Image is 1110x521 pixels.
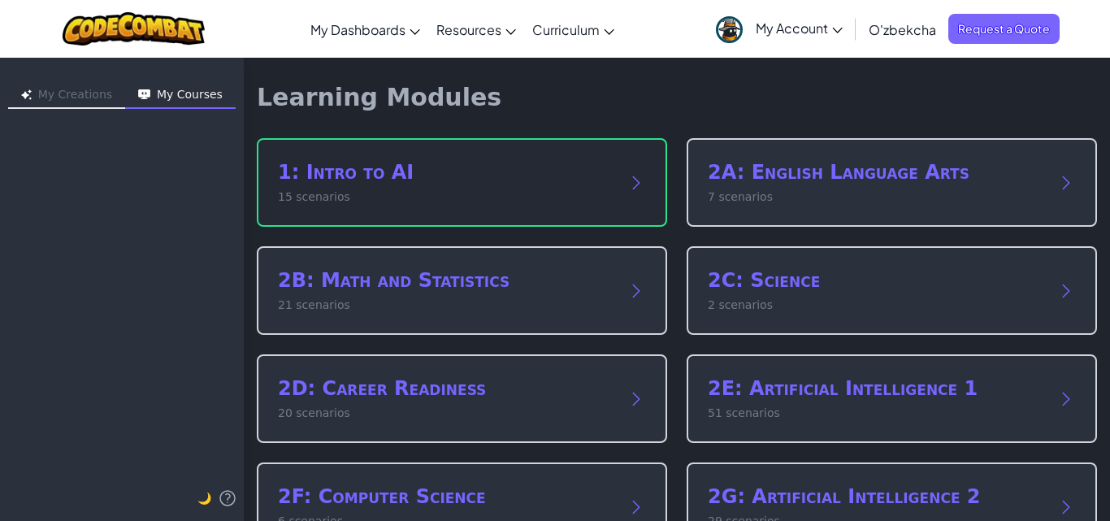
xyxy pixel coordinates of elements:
img: CodeCombat logo [63,12,205,46]
span: O'zbekcha [869,21,936,38]
img: Icon [138,89,150,100]
span: My Dashboards [310,21,405,38]
p: 15 scenarios [278,189,614,206]
h2: 2G: Artificial Intelligence 2 [708,484,1043,510]
span: Curriculum [532,21,600,38]
h2: 2C: Science [708,267,1043,293]
button: My Creations [8,83,125,109]
img: avatar [716,16,743,43]
h1: Learning Modules [257,83,501,112]
span: My Account [756,20,843,37]
p: 2 scenarios [708,297,1043,314]
p: 51 scenarios [708,405,1043,422]
h2: 2A: English Language Arts [708,159,1043,185]
h2: 2F: Computer Science [278,484,614,510]
h2: 2D: Career Readiness [278,376,614,402]
img: Icon [21,89,32,100]
a: O'zbekcha [861,7,944,51]
p: 20 scenarios [278,405,614,422]
a: Request a Quote [948,14,1060,44]
h2: 2E: Artificial Intelligence 1 [708,376,1043,402]
p: 7 scenarios [708,189,1043,206]
a: Curriculum [524,7,622,51]
button: My Courses [125,83,236,109]
h2: 1: Intro to AI [278,159,614,185]
h2: 2B: Math and Statistics [278,267,614,293]
a: My Dashboards [302,7,428,51]
span: Resources [436,21,501,38]
p: 21 scenarios [278,297,614,314]
a: Resources [428,7,524,51]
span: 🌙 [197,492,211,505]
button: 🌙 [197,488,211,508]
a: My Account [708,3,851,54]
